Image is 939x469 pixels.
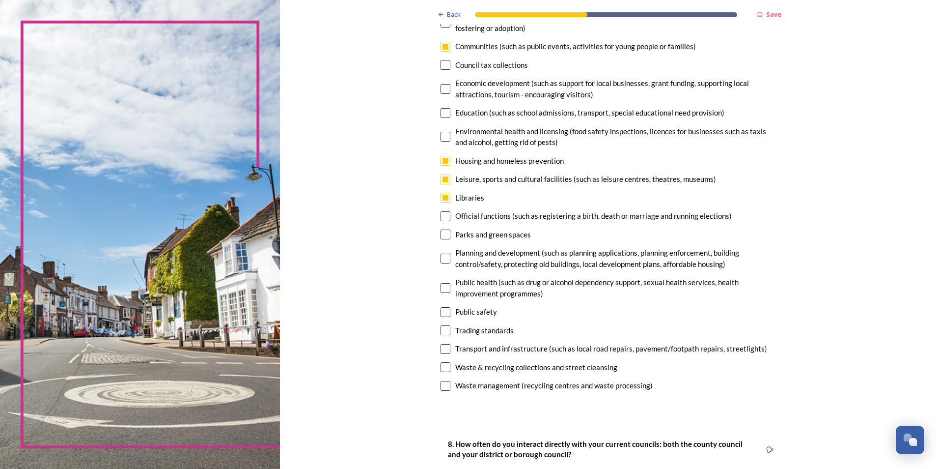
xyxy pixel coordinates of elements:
[455,380,653,391] div: Waste management (recycling centres and waste processing)
[447,10,461,19] span: Back
[766,10,781,19] strong: Save
[455,107,724,118] div: Education (such as school admissions, transport, special educational need provision)
[455,306,497,318] div: Public safety
[455,41,696,52] div: Communities (such as public events, activities for young people or families)
[455,277,778,299] div: Public health (such as drug or alcohol dependency support, sexual health services, health improve...
[455,59,528,71] div: Council tax collections
[455,325,514,336] div: Trading standards
[455,343,767,354] div: Transport and infrastructure (such as local road repairs, pavement/footpath repairs, streetlights)
[455,362,617,373] div: Waste & recycling collections and street cleansing
[455,174,716,185] div: Leisure, sports and cultural facilities (such as leisure centres, theatres, museums)
[455,247,778,269] div: Planning and development (such as planning applications, planning enforcement, building control/s...
[455,210,732,222] div: Official functions (such as registering a birth, death or marriage and running elections)
[448,440,744,459] strong: 8. How often do you interact directly with your current councils: both the county council and you...
[455,78,778,100] div: Economic development (such as support for local businesses, grant funding, supporting local attra...
[455,229,531,240] div: Parks and green spaces
[455,126,778,148] div: Environmental health and licensing (food safety inspections, licences for businesses such as taxi...
[455,155,564,167] div: Housing and homeless prevention
[896,426,924,454] button: Open Chat
[455,192,484,204] div: Libraries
